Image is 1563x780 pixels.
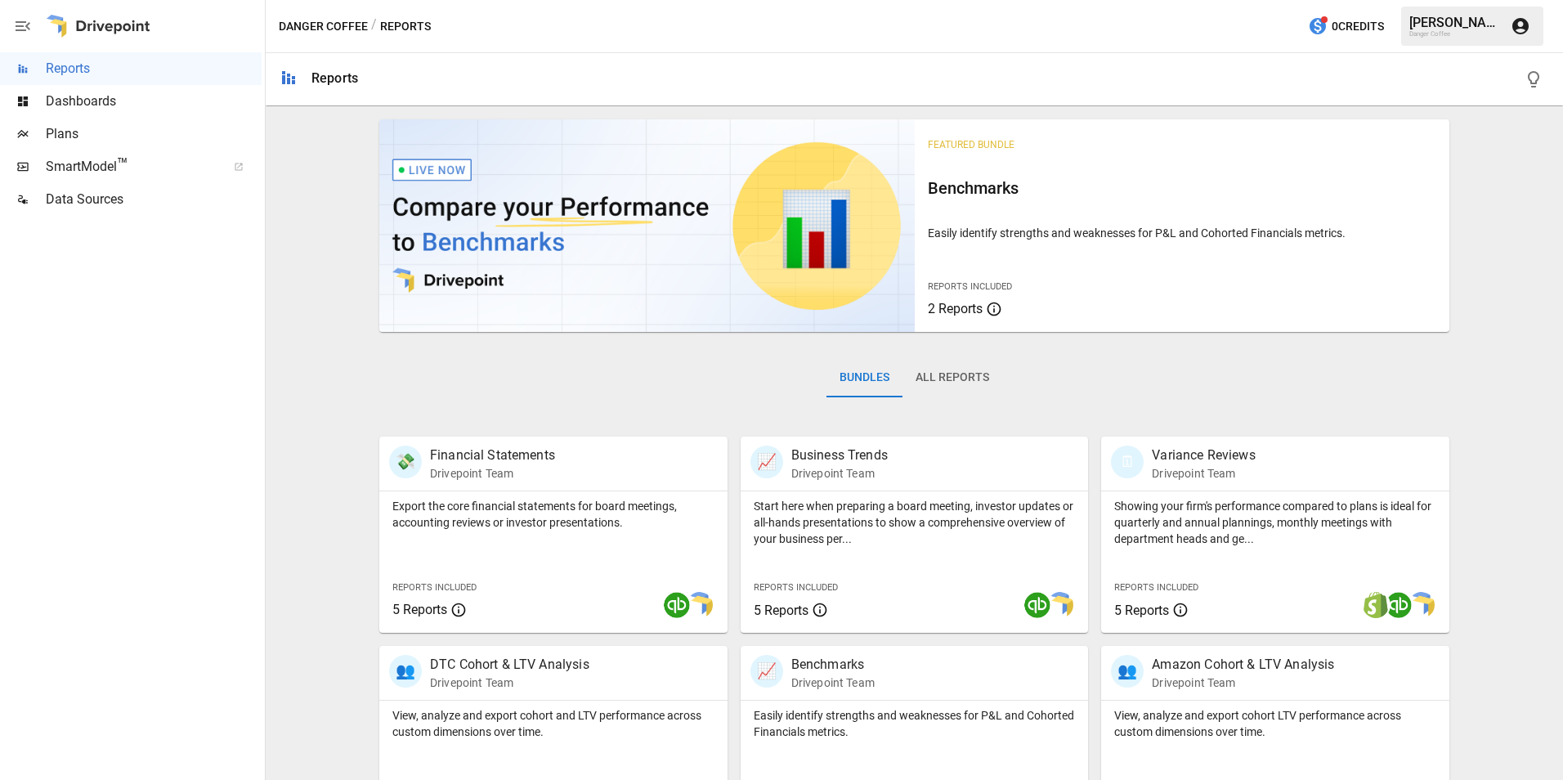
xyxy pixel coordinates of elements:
span: SmartModel [46,157,216,177]
img: shopify [1363,592,1389,618]
div: 👥 [389,655,422,688]
div: 📈 [750,655,783,688]
p: Easily identify strengths and weaknesses for P&L and Cohorted Financials metrics. [754,707,1076,740]
p: Showing your firm's performance compared to plans is ideal for quarterly and annual plannings, mo... [1114,498,1436,547]
span: 0 Credits [1332,16,1384,37]
img: smart model [1047,592,1073,618]
img: video thumbnail [379,119,915,332]
p: Drivepoint Team [1152,675,1334,691]
p: Start here when preparing a board meeting, investor updates or all-hands presentations to show a ... [754,498,1076,547]
button: 0Credits [1301,11,1391,42]
p: Easily identify strengths and weaknesses for P&L and Cohorted Financials metrics. [928,225,1437,241]
span: Reports Included [1114,582,1198,593]
p: Drivepoint Team [791,675,875,691]
div: Danger Coffee [1409,30,1501,38]
button: Danger Coffee [279,16,368,37]
p: Variance Reviews [1152,446,1255,465]
div: / [371,16,377,37]
p: Export the core financial statements for board meetings, accounting reviews or investor presentat... [392,498,714,531]
span: ™ [117,155,128,175]
span: Data Sources [46,190,262,209]
span: 5 Reports [754,603,808,618]
img: smart model [687,592,713,618]
button: All Reports [902,358,1002,397]
span: 2 Reports [928,301,983,316]
span: Reports [46,59,262,78]
p: Benchmarks [791,655,875,675]
button: Bundles [826,358,902,397]
div: 🗓 [1111,446,1144,478]
p: View, analyze and export cohort LTV performance across custom dimensions over time. [1114,707,1436,740]
div: 💸 [389,446,422,478]
p: Drivepoint Team [430,465,555,482]
span: Reports Included [928,281,1012,292]
p: DTC Cohort & LTV Analysis [430,655,589,675]
img: quickbooks [1024,592,1050,618]
span: Plans [46,124,262,144]
span: 5 Reports [1114,603,1169,618]
p: Drivepoint Team [791,465,888,482]
div: 👥 [1111,655,1144,688]
div: 📈 [750,446,783,478]
p: Business Trends [791,446,888,465]
p: Amazon Cohort & LTV Analysis [1152,655,1334,675]
span: 5 Reports [392,602,447,617]
p: Drivepoint Team [430,675,589,691]
img: quickbooks [1386,592,1412,618]
div: [PERSON_NAME] [1409,15,1501,30]
p: View, analyze and export cohort and LTV performance across custom dimensions over time. [392,707,714,740]
h6: Benchmarks [928,175,1437,201]
p: Drivepoint Team [1152,465,1255,482]
img: quickbooks [664,592,690,618]
span: Reports Included [392,582,477,593]
span: Dashboards [46,92,262,111]
span: Featured Bundle [928,139,1014,150]
img: smart model [1408,592,1435,618]
div: Reports [311,70,358,86]
p: Financial Statements [430,446,555,465]
span: Reports Included [754,582,838,593]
